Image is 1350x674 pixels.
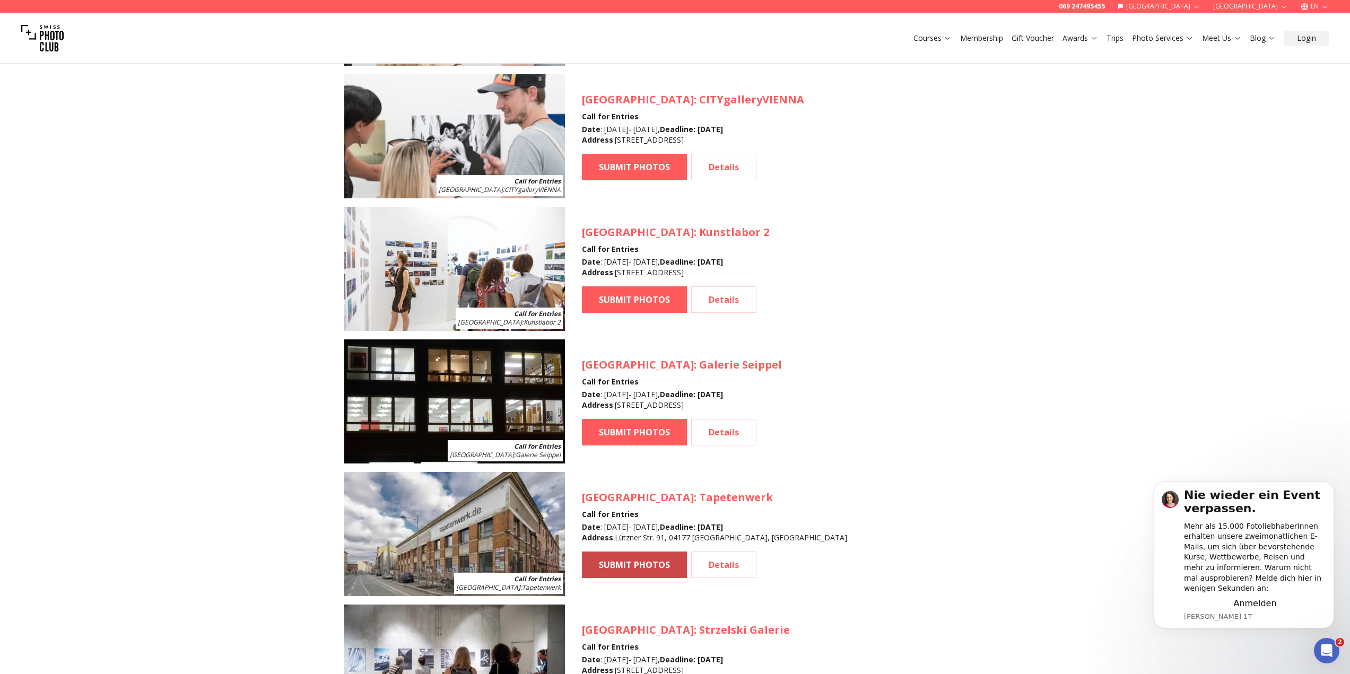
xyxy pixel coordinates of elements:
iframe: Intercom notifications Nachricht [1138,465,1350,645]
a: Details [691,286,756,313]
span: [GEOGRAPHIC_DATA] [582,623,694,637]
a: SUBMIT PHOTOS [582,154,687,180]
a: SUBMIT PHOTOS [582,552,687,578]
b: Address [582,532,613,542]
button: Courses [909,31,956,46]
a: Details [691,419,756,445]
b: Date [582,389,600,399]
b: Call for Entries [514,177,561,186]
a: SUBMIT PHOTOS [582,419,687,445]
b: Deadline : [DATE] [660,257,723,267]
b: Address [582,400,613,410]
b: Date [582,124,600,134]
button: Membership [956,31,1007,46]
h4: Call for Entries [582,509,847,520]
b: Address [582,135,613,145]
img: SPC Photo Awards LEIPZIG Nov 2025 [344,472,565,596]
span: [GEOGRAPHIC_DATA] [450,450,514,459]
a: Meet Us [1202,33,1241,43]
b: Date [582,522,600,532]
span: [GEOGRAPHIC_DATA] [582,490,694,504]
button: Blog [1246,31,1280,46]
h4: Call for Entries [582,377,782,387]
b: Deadline : [DATE] [660,654,723,664]
button: Photo Services [1128,31,1198,46]
span: : Tapetenwerk [456,583,561,592]
a: Gift Voucher [1012,33,1054,43]
h3: : Tapetenwerk [582,490,847,505]
h4: Call for Entries [582,244,769,255]
span: [GEOGRAPHIC_DATA] [439,185,503,194]
span: : CITYgalleryVIENNA [439,185,561,194]
span: : Kunstlabor 2 [458,318,561,327]
a: Trips [1107,33,1123,43]
b: Address [582,267,613,277]
span: 2 [1336,638,1344,646]
div: : [DATE] - [DATE] , : [STREET_ADDRESS] [582,257,769,278]
a: Blog [1250,33,1276,43]
a: Awards [1062,33,1098,43]
span: [GEOGRAPHIC_DATA] [582,225,694,239]
b: Deadline : [DATE] [660,522,723,532]
span: : Galerie Seippel [450,450,561,459]
h4: Call for Entries [582,111,804,122]
h3: : Galerie Seippel [582,357,782,372]
img: SPC Photo Awards COLOGNE November 2025 [344,339,565,463]
iframe: Intercom live chat [1314,638,1339,663]
a: Photo Services [1132,33,1194,43]
a: Details [691,552,756,578]
b: Deadline : [DATE] [660,389,723,399]
img: SPC Photo Awards VIENNA October 2025 [344,74,565,198]
b: Date [582,257,600,267]
b: Call for Entries [514,574,561,583]
button: Meet Us [1198,31,1246,46]
a: Details [691,154,756,180]
b: Call for Entries [514,442,561,451]
h3: : Kunstlabor 2 [582,225,769,240]
img: SPC Photo Awards: MUNICH November 2025 [344,207,565,331]
h3: : CITYgalleryVIENNA [582,92,804,107]
b: Date [582,654,600,664]
a: SUBMIT PHOTOS [582,286,687,313]
button: Trips [1102,31,1128,46]
div: : [DATE] - [DATE] , : Lützner Str. 91, 04177 [GEOGRAPHIC_DATA], [GEOGRAPHIC_DATA] [582,522,847,543]
span: [GEOGRAPHIC_DATA] [456,583,520,592]
a: Membership [960,33,1003,43]
b: Deadline : [DATE] [660,124,723,134]
span: [GEOGRAPHIC_DATA] [582,92,694,107]
a: 069 247495455 [1059,2,1105,11]
button: Awards [1058,31,1102,46]
b: Call for Entries [514,309,561,318]
div: : [DATE] - [DATE] , : [STREET_ADDRESS] [582,389,782,410]
div: : [DATE] - [DATE] , : [STREET_ADDRESS] [582,124,804,145]
span: [GEOGRAPHIC_DATA] [458,318,522,327]
img: Swiss photo club [21,17,64,59]
button: Gift Voucher [1007,31,1058,46]
a: Courses [913,33,952,43]
button: Login [1284,31,1329,46]
h3: : Strzelski Galerie [582,623,790,637]
span: [GEOGRAPHIC_DATA] [582,357,694,372]
h4: Call for Entries [582,642,790,652]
